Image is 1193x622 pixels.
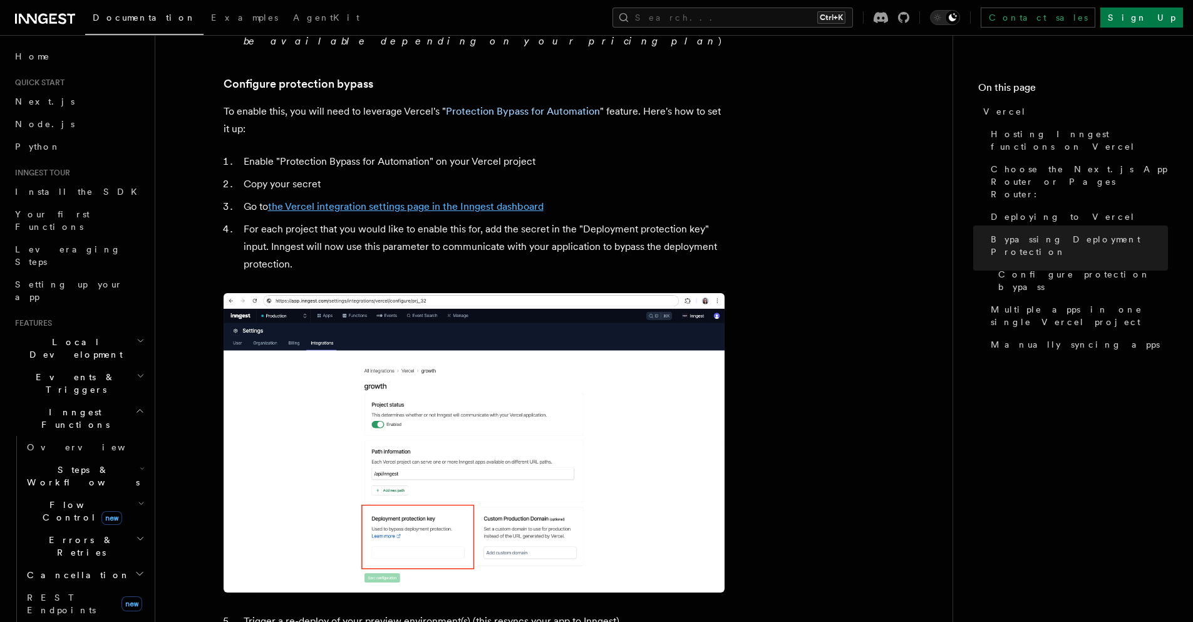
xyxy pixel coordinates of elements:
[978,80,1168,100] h4: On this page
[993,263,1168,298] a: Configure protection bypass
[10,371,137,396] span: Events & Triggers
[998,268,1168,293] span: Configure protection bypass
[22,564,147,586] button: Cancellation
[240,220,725,273] li: For each project that you would like to enable this for, add the secret in the "Deployment protec...
[293,13,359,23] span: AgentKit
[10,273,147,308] a: Setting up your app
[986,298,1168,333] a: Multiple apps in one single Vercel project
[22,464,140,489] span: Steps & Workflows
[986,123,1168,158] a: Hosting Inngest functions on Vercel
[224,75,373,93] a: Configure protection bypass
[15,96,75,106] span: Next.js
[93,13,196,23] span: Documentation
[240,175,725,193] li: Copy your secret
[986,158,1168,205] a: Choose the Next.js App Router or Pages Router:
[22,569,130,581] span: Cancellation
[15,142,61,152] span: Python
[22,586,147,621] a: REST Endpointsnew
[991,210,1135,223] span: Deploying to Vercel
[15,209,90,232] span: Your first Functions
[10,336,137,361] span: Local Development
[991,338,1160,351] span: Manually syncing apps
[991,128,1168,153] span: Hosting Inngest functions on Vercel
[15,119,75,129] span: Node.js
[10,401,147,436] button: Inngest Functions
[10,168,70,178] span: Inngest tour
[991,163,1168,200] span: Choose the Next.js App Router or Pages Router:
[10,135,147,158] a: Python
[991,303,1168,328] span: Multiple apps in one single Vercel project
[240,153,725,170] li: Enable "Protection Bypass for Automation" on your Vercel project
[15,50,50,63] span: Home
[10,203,147,238] a: Your first Functions
[10,366,147,401] button: Events & Triggers
[27,593,96,615] span: REST Endpoints
[978,100,1168,123] a: Vercel
[211,13,278,23] span: Examples
[612,8,853,28] button: Search...Ctrl+K
[101,511,122,525] span: new
[983,105,1026,118] span: Vercel
[22,459,147,494] button: Steps & Workflows
[224,103,725,138] p: To enable this, you will need to leverage Vercel's " " feature. Here's how to set it up:
[817,11,845,24] kbd: Ctrl+K
[22,499,138,524] span: Flow Control
[930,10,960,25] button: Toggle dark mode
[10,331,147,366] button: Local Development
[10,406,135,431] span: Inngest Functions
[10,90,147,113] a: Next.js
[1100,8,1183,28] a: Sign Up
[22,534,136,559] span: Errors & Retries
[10,78,65,88] span: Quick start
[224,293,725,593] img: A Vercel protection bypass secret added in the Inngest dashboard
[986,333,1168,356] a: Manually syncing apps
[244,18,723,47] em: Protection bypass may or may not be available depending on your pricing plan
[446,105,600,117] a: Protection Bypass for Automation
[991,233,1168,258] span: Bypassing Deployment Protection
[27,442,156,452] span: Overview
[22,529,147,564] button: Errors & Retries
[121,596,142,611] span: new
[10,318,52,328] span: Features
[986,228,1168,263] a: Bypassing Deployment Protection
[15,187,145,197] span: Install the SDK
[981,8,1095,28] a: Contact sales
[10,113,147,135] a: Node.js
[286,4,367,34] a: AgentKit
[986,205,1168,228] a: Deploying to Vercel
[240,198,725,215] li: Go to
[10,45,147,68] a: Home
[10,238,147,273] a: Leveraging Steps
[85,4,204,35] a: Documentation
[204,4,286,34] a: Examples
[10,180,147,203] a: Install the SDK
[15,279,123,302] span: Setting up your app
[22,494,147,529] button: Flow Controlnew
[22,436,147,459] a: Overview
[15,244,121,267] span: Leveraging Steps
[268,200,544,212] a: the Vercel integration settings page in the Inngest dashboard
